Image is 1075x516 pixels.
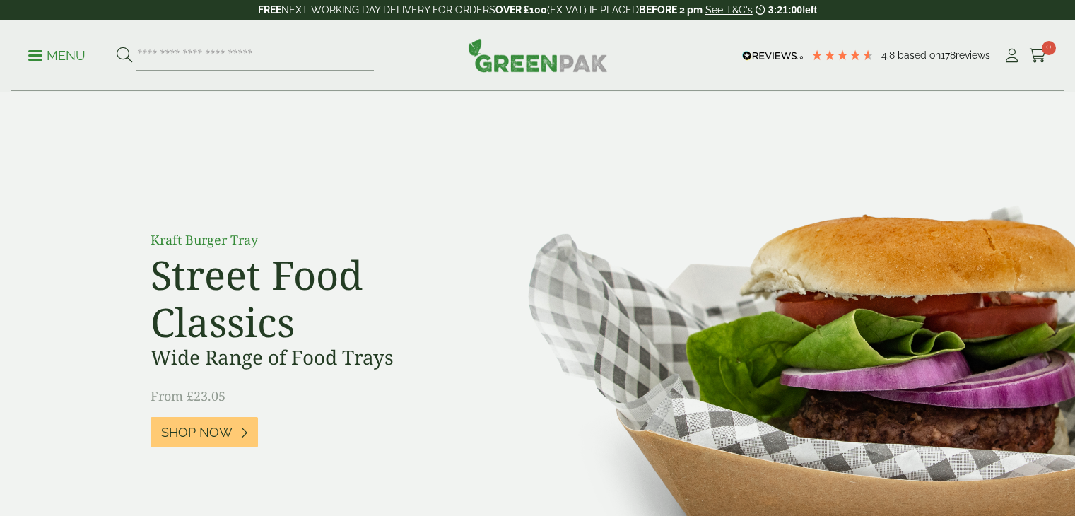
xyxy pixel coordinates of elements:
[28,47,86,61] a: Menu
[811,49,874,61] div: 4.78 Stars
[881,49,898,61] span: 4.8
[639,4,703,16] strong: BEFORE 2 pm
[802,4,817,16] span: left
[1042,41,1056,55] span: 0
[151,417,258,447] a: Shop Now
[495,4,547,16] strong: OVER £100
[468,38,608,72] img: GreenPak Supplies
[151,251,469,346] h2: Street Food Classics
[898,49,941,61] span: Based on
[705,4,753,16] a: See T&C's
[151,230,469,250] p: Kraft Burger Tray
[151,346,469,370] h3: Wide Range of Food Trays
[956,49,990,61] span: reviews
[151,387,225,404] span: From £23.05
[941,49,956,61] span: 178
[742,51,804,61] img: REVIEWS.io
[28,47,86,64] p: Menu
[161,425,233,440] span: Shop Now
[258,4,281,16] strong: FREE
[1029,45,1047,66] a: 0
[1029,49,1047,63] i: Cart
[1003,49,1021,63] i: My Account
[768,4,802,16] span: 3:21:00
